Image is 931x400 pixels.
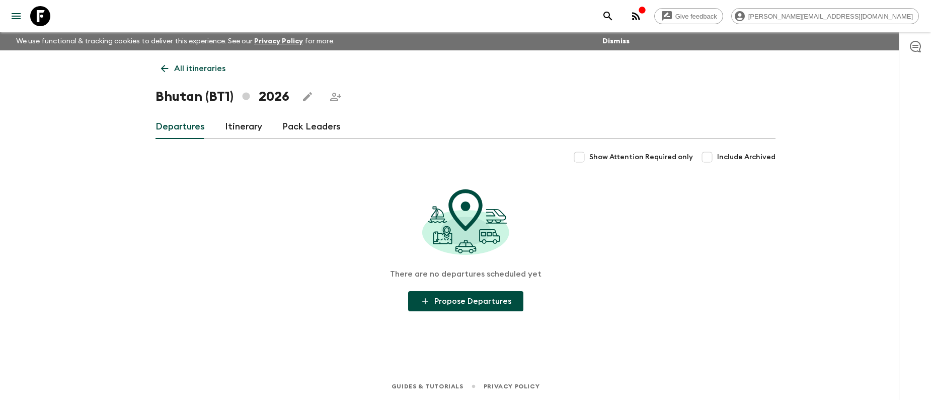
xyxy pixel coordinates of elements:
[600,34,632,48] button: Dismiss
[282,115,341,139] a: Pack Leaders
[297,87,318,107] button: Edit this itinerary
[717,152,775,162] span: Include Archived
[156,115,205,139] a: Departures
[390,269,541,279] p: There are no departures scheduled yet
[156,58,231,79] a: All itineraries
[589,152,693,162] span: Show Attention Required only
[225,115,262,139] a: Itinerary
[174,62,225,75] p: All itineraries
[408,291,523,311] button: Propose Departures
[6,6,26,26] button: menu
[326,87,346,107] span: Share this itinerary
[12,32,339,50] p: We use functional & tracking cookies to deliver this experience. See our for more.
[731,8,919,24] div: [PERSON_NAME][EMAIL_ADDRESS][DOMAIN_NAME]
[654,8,723,24] a: Give feedback
[484,381,539,392] a: Privacy Policy
[743,13,918,20] span: [PERSON_NAME][EMAIL_ADDRESS][DOMAIN_NAME]
[598,6,618,26] button: search adventures
[392,381,463,392] a: Guides & Tutorials
[156,87,289,107] h1: Bhutan (BT1) 2026
[254,38,303,45] a: Privacy Policy
[670,13,723,20] span: Give feedback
